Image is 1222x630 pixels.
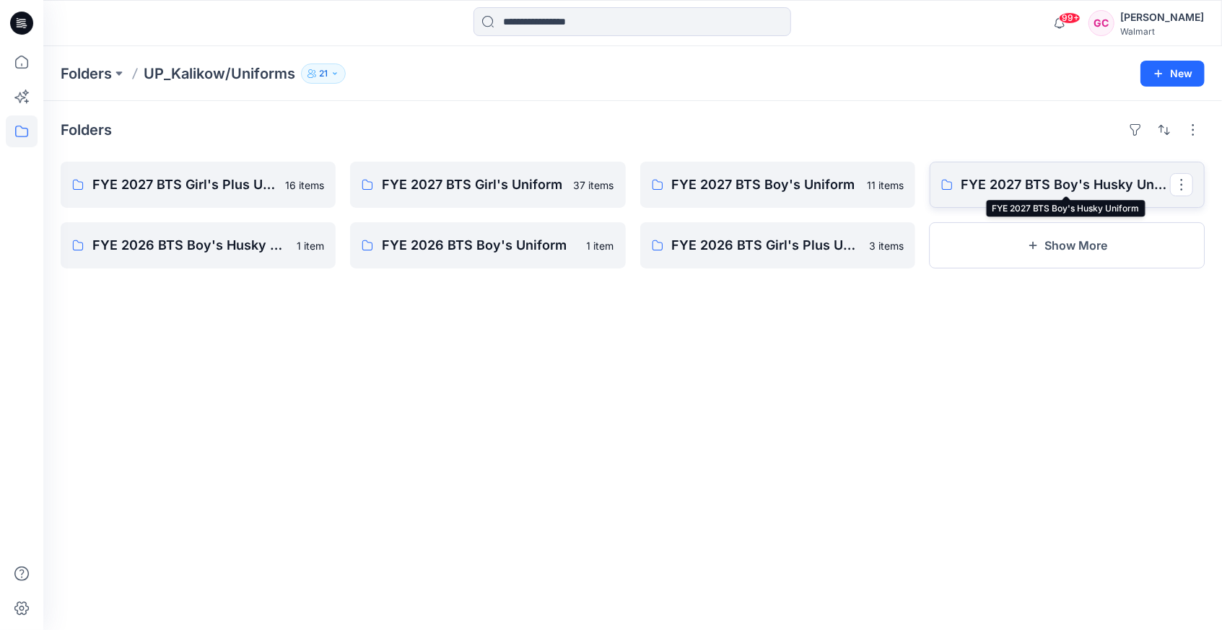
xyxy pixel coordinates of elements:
[574,178,614,193] p: 37 items
[61,121,112,139] h4: Folders
[1120,9,1204,26] div: [PERSON_NAME]
[382,175,564,195] p: FYE 2027 BTS Girl's Uniform
[1059,12,1081,24] span: 99+
[869,238,904,253] p: 3 items
[92,175,276,195] p: FYE 2027 BTS Girl's Plus Uniform
[1140,61,1205,87] button: New
[930,222,1205,268] button: Show More
[61,222,336,268] a: FYE 2026 BTS Boy's Husky Uniform1 item
[930,162,1205,208] a: FYE 2027 BTS Boy's Husky Uniform
[92,235,288,255] p: FYE 2026 BTS Boy's Husky Uniform
[61,64,112,84] a: Folders
[319,66,328,82] p: 21
[285,178,324,193] p: 16 items
[350,222,625,268] a: FYE 2026 BTS Boy's Uniform1 item
[867,178,904,193] p: 11 items
[672,175,858,195] p: FYE 2027 BTS Boy's Uniform
[587,238,614,253] p: 1 item
[144,64,295,84] p: UP_Kalikow/Uniforms
[1120,26,1204,37] div: Walmart
[640,222,915,268] a: FYE 2026 BTS Girl's Plus Uniform3 items
[672,235,860,255] p: FYE 2026 BTS Girl's Plus Uniform
[1088,10,1114,36] div: GC
[961,175,1170,195] p: FYE 2027 BTS Boy's Husky Uniform
[640,162,915,208] a: FYE 2027 BTS Boy's Uniform11 items
[61,162,336,208] a: FYE 2027 BTS Girl's Plus Uniform16 items
[350,162,625,208] a: FYE 2027 BTS Girl's Uniform37 items
[382,235,577,255] p: FYE 2026 BTS Boy's Uniform
[301,64,346,84] button: 21
[297,238,324,253] p: 1 item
